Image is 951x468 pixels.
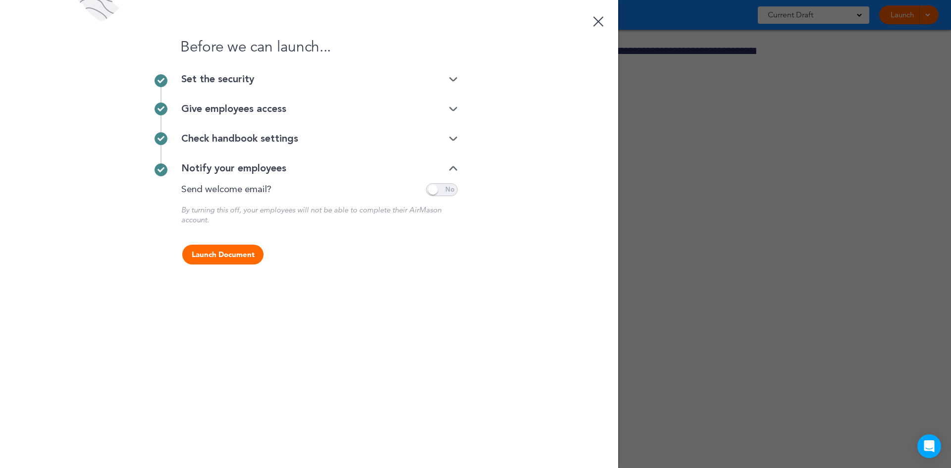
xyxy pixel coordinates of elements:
[181,134,458,144] div: Check handbook settings
[181,185,271,195] p: Send welcome email?
[181,205,458,225] p: By turning this off, your employees will not be able to complete their AirMason account.
[160,40,458,54] h1: Before we can launch...
[181,74,458,84] div: Set the security
[181,104,458,114] div: Give employees access
[449,106,458,112] img: arrow-down@2x.png
[181,163,458,173] div: Notify your employees
[449,76,458,83] img: arrow-down@2x.png
[449,136,458,142] img: arrow-down@2x.png
[182,245,264,264] button: Launch Document
[449,165,458,172] img: arrow-down@2x.png
[917,434,941,458] div: Open Intercom Messenger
